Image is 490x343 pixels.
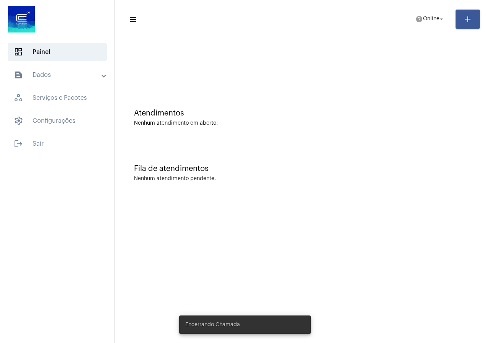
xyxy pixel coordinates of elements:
mat-icon: arrow_drop_down [438,16,445,23]
span: Sair [8,135,107,153]
div: Nenhum atendimento em aberto. [134,120,471,126]
mat-icon: sidenav icon [14,70,23,80]
span: Configurações [8,112,107,130]
mat-icon: sidenav icon [129,15,136,24]
mat-icon: add [463,15,472,24]
div: Nenhum atendimento pendente. [134,176,216,182]
mat-icon: help [415,15,423,23]
span: sidenav icon [14,116,23,125]
span: Painel [8,43,107,61]
div: Atendimentos [134,109,471,117]
mat-panel-title: Dados [14,70,102,80]
span: Serviços e Pacotes [8,89,107,107]
mat-expansion-panel-header: sidenav iconDados [5,66,114,84]
span: Encerrando Chamada [185,321,240,328]
button: Online [411,11,449,27]
div: Fila de atendimentos [134,164,471,173]
img: d4669ae0-8c07-2337-4f67-34b0df7f5ae4.jpeg [6,4,37,34]
span: sidenav icon [14,47,23,57]
mat-icon: sidenav icon [14,139,23,148]
span: Online [423,16,439,22]
span: sidenav icon [14,93,23,102]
